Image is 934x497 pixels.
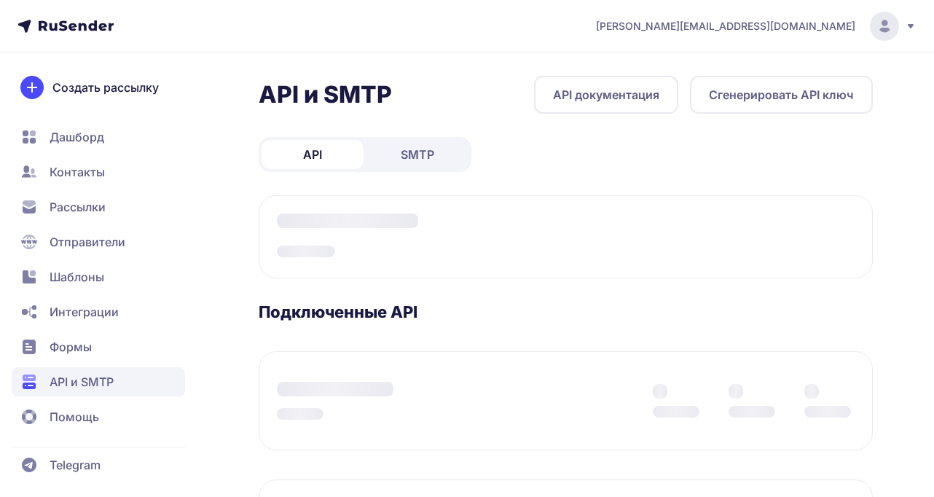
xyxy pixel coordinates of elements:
span: Дашборд [50,128,104,146]
a: Telegram [12,450,185,480]
span: Telegram [50,456,101,474]
span: Интеграции [50,303,119,321]
h3: Подключенные API [259,302,873,322]
span: [PERSON_NAME][EMAIL_ADDRESS][DOMAIN_NAME] [596,19,855,34]
h2: API и SMTP [259,80,392,109]
a: API [262,140,364,169]
span: Контакты [50,163,105,181]
span: API и SMTP [50,373,114,391]
button: Сгенерировать API ключ [690,76,873,114]
span: Отправители [50,233,125,251]
span: Создать рассылку [52,79,159,96]
span: Шаблоны [50,268,104,286]
a: API документация [534,76,678,114]
a: SMTP [366,140,468,169]
span: API [303,146,322,163]
span: Рассылки [50,198,106,216]
span: Формы [50,338,92,356]
span: SMTP [401,146,434,163]
span: Помощь [50,408,99,426]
